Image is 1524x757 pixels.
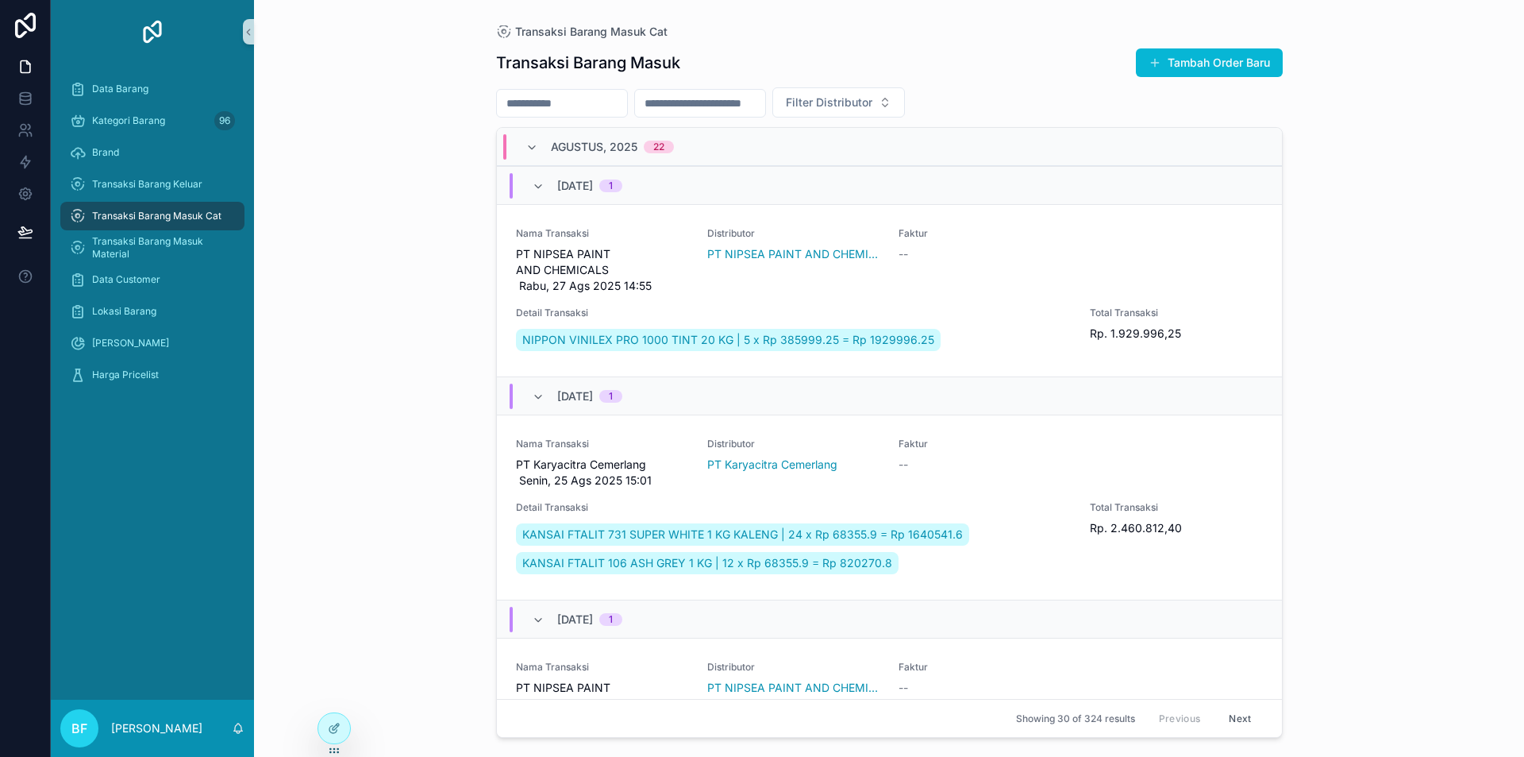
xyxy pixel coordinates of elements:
[92,210,221,222] span: Transaksi Barang Masuk Cat
[899,438,1071,450] span: Faktur
[707,438,879,450] span: Distributor
[92,114,165,127] span: Kategori Barang
[92,305,156,318] span: Lokasi Barang
[1136,48,1283,77] button: Tambah Order Baru
[60,170,244,199] a: Transaksi Barang Keluar
[707,457,837,473] a: PT Karyacitra Cemerlang
[214,111,235,130] div: 96
[516,457,688,489] span: PT Karyacitra Cemerlang Senin, 25 Ags 2025 15:01
[60,265,244,294] a: Data Customer
[522,332,934,348] span: NIPPON VINILEX PRO 1000 TINT 20 KG | 5 x Rp 385999.25 = Rp 1929996.25
[60,361,244,389] a: Harga Pricelist
[609,180,613,192] div: 1
[60,75,244,103] a: Data Barang
[899,661,1071,674] span: Faktur
[516,307,1072,319] span: Detail Transaksi
[92,146,119,159] span: Brand
[496,52,680,74] h1: Transaksi Barang Masuk
[497,204,1282,377] a: Nama TransaksiPT NIPSEA PAINT AND CHEMICALS Rabu, 27 Ags 2025 14:55DistributorPT NIPSEA PAINT AND...
[707,680,879,696] a: PT NIPSEA PAINT AND CHEMICALS
[707,227,879,240] span: Distributor
[1090,520,1262,536] span: Rp. 2.460.812,40
[522,555,892,571] span: KANSAI FTALIT 106 ASH GREY 1 KG | 12 x Rp 68355.9 = Rp 820270.8
[497,415,1282,600] a: Nama TransaksiPT Karyacitra Cemerlang Senin, 25 Ags 2025 15:01DistributorPT Karyacitra CemerlangF...
[899,227,1071,240] span: Faktur
[1090,326,1262,342] span: Rp. 1.929.996,25
[92,337,169,350] span: [PERSON_NAME]
[1090,501,1262,514] span: Total Transaksi
[1218,706,1262,731] button: Next
[111,720,202,736] p: [PERSON_NAME]
[51,64,254,410] div: scrollable content
[92,235,229,261] span: Transaksi Barang Masuk Material
[140,19,165,44] img: App logo
[516,246,688,294] span: PT NIPSEA PAINT AND CHEMICALS Rabu, 27 Ags 2025 14:55
[516,523,969,546] a: KANSAI FTALIT 731 SUPER WHITE 1 KG KALENG | 24 x Rp 68355.9 = Rp 1640541.6
[516,438,688,450] span: Nama Transaksi
[516,501,1072,514] span: Detail Transaksi
[786,95,872,110] span: Filter Distributor
[516,329,941,351] a: NIPPON VINILEX PRO 1000 TINT 20 KG | 5 x Rp 385999.25 = Rp 1929996.25
[899,457,908,473] span: --
[899,680,908,696] span: --
[60,234,244,262] a: Transaksi Barang Masuk Material
[516,661,688,674] span: Nama Transaksi
[516,552,899,574] a: KANSAI FTALIT 106 ASH GREY 1 KG | 12 x Rp 68355.9 = Rp 820270.8
[515,24,668,40] span: Transaksi Barang Masuk Cat
[522,527,963,543] span: KANSAI FTALIT 731 SUPER WHITE 1 KG KALENG | 24 x Rp 68355.9 = Rp 1640541.6
[60,106,244,135] a: Kategori Barang96
[707,246,879,262] a: PT NIPSEA PAINT AND CHEMICALS
[92,83,148,95] span: Data Barang
[60,329,244,357] a: [PERSON_NAME]
[609,390,613,403] div: 1
[707,661,879,674] span: Distributor
[496,24,668,40] a: Transaksi Barang Masuk Cat
[653,141,664,153] div: 22
[557,178,593,194] span: [DATE]
[92,273,160,286] span: Data Customer
[1016,713,1135,725] span: Showing 30 of 324 results
[551,139,637,155] span: Agustus, 2025
[1090,307,1262,319] span: Total Transaksi
[609,613,613,626] div: 1
[92,369,159,381] span: Harga Pricelist
[772,87,905,118] button: Select Button
[60,202,244,230] a: Transaksi Barang Masuk Cat
[60,297,244,326] a: Lokasi Barang
[516,680,688,728] span: PT NIPSEA PAINT AND CHEMICALS Sabtu, 23 Ags 2025 14:51
[557,612,593,628] span: [DATE]
[516,227,688,240] span: Nama Transaksi
[71,719,87,738] span: BF
[92,178,202,191] span: Transaksi Barang Keluar
[60,138,244,167] a: Brand
[557,388,593,404] span: [DATE]
[899,246,908,262] span: --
